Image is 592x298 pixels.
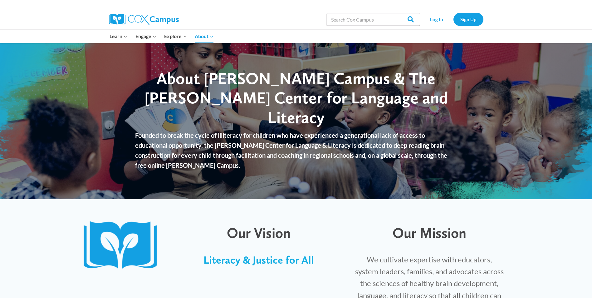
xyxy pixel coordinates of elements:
p: Founded to break the cycle of illiteracy for children who have experienced a generational lack of... [135,130,457,170]
span: Our Vision [227,224,291,241]
a: Sign Up [453,13,483,26]
a: Log In [423,13,450,26]
nav: Secondary Navigation [423,13,483,26]
span: Engage [135,32,156,40]
img: CoxCampus-Logo_Book only [84,221,163,271]
span: Explore [164,32,187,40]
span: Our Mission [393,224,466,241]
img: Cox Campus [109,14,179,25]
span: About [195,32,213,40]
input: Search Cox Campus [326,13,420,26]
span: Learn [110,32,127,40]
nav: Primary Navigation [106,30,218,43]
span: About [PERSON_NAME] Campus & The [PERSON_NAME] Center for Language and Literacy [144,68,448,127]
span: Literacy & Justice for All [203,254,314,266]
